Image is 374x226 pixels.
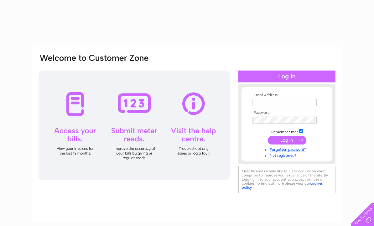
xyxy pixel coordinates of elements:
a: Not registered? [252,152,323,158]
th: Email Address: [251,93,323,97]
input: Submit [268,136,306,145]
th: Password: [251,111,323,115]
td: Remember me? [251,128,323,134]
a: Forgotten password? [252,146,323,152]
a: cookies policy [242,181,323,190]
div: Clear Business would like to place cookies on your computer to improve your experience of the sit... [238,166,335,193]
